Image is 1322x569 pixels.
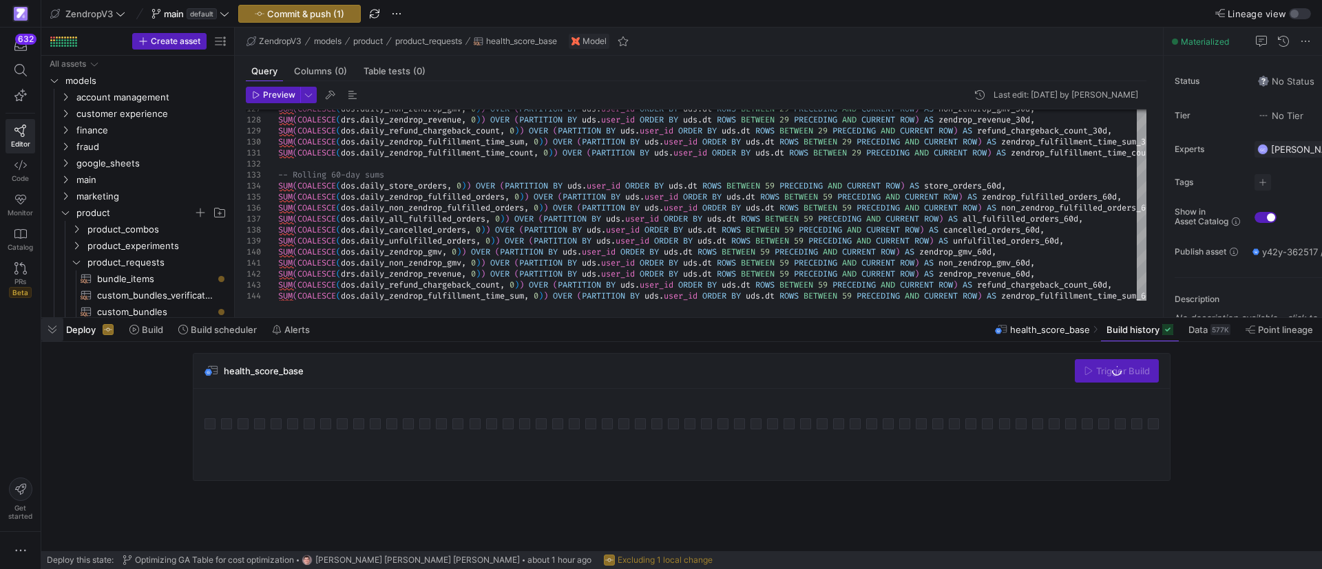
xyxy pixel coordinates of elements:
[8,208,33,217] span: Monitor
[688,180,697,191] span: dt
[640,125,673,136] span: user_id
[243,33,305,50] button: ZendropV3
[741,147,751,158] span: BY
[135,555,294,565] span: Optimizing GA Table for cost optimization
[736,125,741,136] span: .
[355,147,360,158] span: .
[297,114,336,125] span: COALESCE
[1258,110,1303,121] span: No Tier
[779,125,813,136] span: BETWEEN
[813,147,847,158] span: BETWEEN
[341,147,355,158] span: dos
[336,136,341,147] span: (
[413,67,426,76] span: (0)
[6,222,35,257] a: Catalog
[246,169,261,180] div: 133
[238,5,361,23] button: Commit & push (1)
[1255,72,1318,90] button: No statusNo Status
[1100,318,1179,341] button: Build history
[47,5,129,23] button: ZendropV3
[1258,324,1313,335] span: Point lineage
[259,36,302,46] span: ZendropV3
[471,114,476,125] span: 0
[297,147,336,158] span: COALESCE
[476,114,481,125] span: )
[553,136,572,147] span: OVER
[779,180,823,191] span: PRECEDING
[519,191,524,202] span: )
[514,125,519,136] span: )
[770,147,775,158] span: .
[1181,36,1229,47] span: Materialized
[302,555,313,566] img: https://storage.googleapis.com/y42-prod-data-exchange/images/G2kHvxVlt02YItTmblwfhPy4mK5SfUxFU6Tr...
[47,72,229,89] div: Press SPACE to select this row.
[779,114,789,125] span: 29
[755,147,770,158] span: uds
[266,318,316,341] button: Alerts
[587,180,620,191] span: user_id
[1175,178,1244,187] span: Tags
[315,555,520,565] span: [PERSON_NAME] [PERSON_NAME] [PERSON_NAME]
[360,136,524,147] span: daily_zendrop_fulfillment_time_sum
[534,191,553,202] span: OVER
[914,147,929,158] span: AND
[640,114,664,125] span: ORDER
[765,136,775,147] span: dt
[14,277,26,286] span: PRs
[246,147,261,158] div: 131
[789,147,808,158] span: ROWS
[47,171,229,188] div: Press SPACE to select this row.
[278,114,293,125] span: SUM
[355,180,360,191] span: .
[65,8,113,19] span: ZendropV3
[900,114,914,125] span: ROW
[12,174,29,182] span: Code
[635,125,640,136] span: .
[553,180,563,191] span: BY
[963,125,972,136] span: AS
[505,191,510,202] span: ,
[1257,144,1268,155] div: GC
[246,158,261,169] div: 132
[972,147,987,158] span: ROW
[297,180,336,191] span: COALESCE
[360,125,500,136] span: daily_refund_chargeback_count
[1228,8,1286,19] span: Lineage view
[297,136,336,147] span: COALESCE
[293,191,297,202] span: (
[582,180,587,191] span: .
[905,136,919,147] span: AND
[987,147,992,158] span: )
[514,114,519,125] span: (
[529,125,548,136] span: OVER
[885,180,900,191] span: ROW
[47,254,229,270] div: Press SPACE to select this row.
[640,147,649,158] span: BY
[278,180,293,191] span: SUM
[543,136,548,147] span: )
[97,288,213,303] span: custom_bundles_verification​​​​​​​​​​
[151,36,200,46] span: Create asset
[278,191,293,202] span: SUM
[1210,324,1230,335] div: 577K
[1001,136,1155,147] span: zendrop_fulfillment_time_sum_30d
[336,147,341,158] span: (
[65,73,227,89] span: models
[246,191,261,202] div: 135
[47,89,229,105] div: Press SPACE to select this row.
[123,318,169,341] button: Build
[293,147,297,158] span: (
[355,114,360,125] span: .
[191,324,257,335] span: Build scheduler
[297,191,336,202] span: COALESCE
[87,255,227,270] span: product_requests
[1255,107,1307,125] button: No tierNo Tier
[353,36,383,46] span: product
[47,138,229,155] div: Press SPACE to select this row.
[760,136,765,147] span: .
[847,180,881,191] span: CURRENT
[6,2,35,25] a: https://storage.googleapis.com/y42-prod-data-exchange/images/qZXOSqkTtPuVcXVzF40oUlM07HVTwZXfPK0U...
[341,180,355,191] span: dos
[924,180,1001,191] span: store_orders_60d
[336,114,341,125] span: (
